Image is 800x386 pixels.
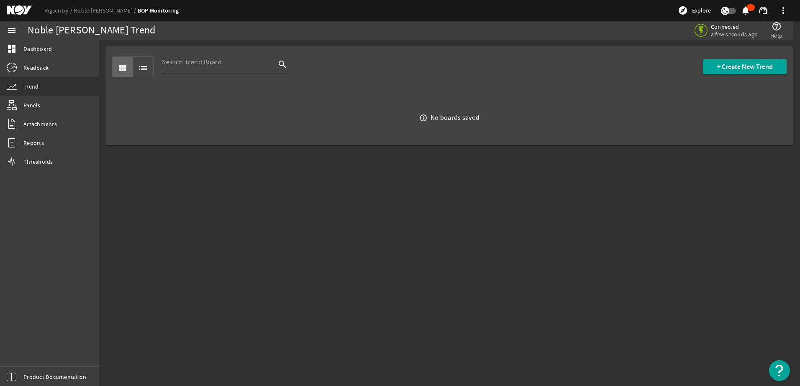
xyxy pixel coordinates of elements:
[7,25,17,36] mat-icon: menu
[711,30,758,38] span: a few seconds ago
[770,31,782,40] span: Help
[7,44,17,54] mat-icon: dashboard
[23,45,52,53] span: Dashboard
[678,5,688,15] mat-icon: explore
[23,101,41,109] span: Panels
[758,5,768,15] mat-icon: support_agent
[717,63,773,71] span: + Create New Trend
[23,373,86,381] span: Product Documentation
[23,82,38,91] span: Trend
[74,7,138,14] a: Noble [PERSON_NAME]
[711,23,758,30] span: Connected
[741,5,751,15] mat-icon: notifications
[162,57,276,67] input: Search Trend Board
[769,360,790,381] button: Open Resource Center
[23,63,49,72] span: Readback
[692,6,711,15] span: Explore
[23,120,57,128] span: Attachments
[28,26,155,35] div: Noble [PERSON_NAME] Trend
[23,157,53,166] span: Thresholds
[23,139,44,147] span: Reports
[772,21,782,31] mat-icon: help_outline
[44,7,74,14] a: Rigsentry
[138,7,179,15] a: BOP Monitoring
